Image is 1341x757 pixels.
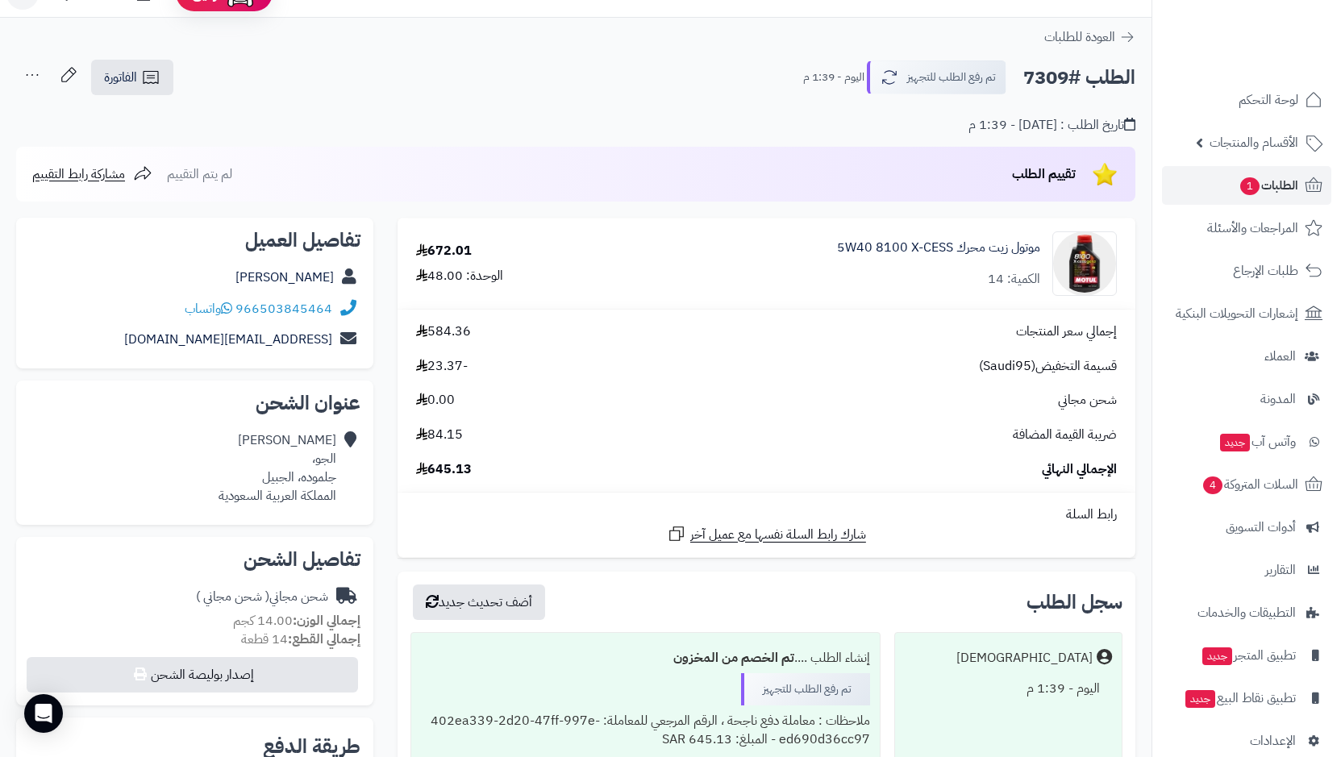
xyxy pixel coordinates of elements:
[690,526,866,544] span: شارك رابط السلة نفسها مع عميل آخر
[233,611,360,630] small: 14.00 كجم
[421,643,870,674] div: إنشاء الطلب ....
[1265,559,1296,581] span: التقارير
[1162,551,1331,589] a: التقارير
[1162,209,1331,247] a: المراجعات والأسئلة
[1240,177,1260,195] span: 1
[1162,337,1331,376] a: العملاء
[1264,345,1296,368] span: العملاء
[1058,391,1117,410] span: شحن مجاني
[421,705,870,755] div: ملاحظات : معاملة دفع ناجحة ، الرقم المرجعي للمعاملة: 402ea339-2d20-47ff-997e-ed690d36cc97 - المبل...
[1201,473,1298,496] span: السلات المتروكة
[979,357,1117,376] span: قسيمة التخفيض(Saudi95)
[416,357,468,376] span: -23.37
[235,299,332,318] a: 966503845464
[1220,434,1250,451] span: جديد
[413,584,545,620] button: أضف تحديث جديد
[1207,217,1298,239] span: المراجعات والأسئلة
[416,267,503,285] div: الوحدة: 48.00
[1202,647,1232,665] span: جديد
[1053,231,1116,296] img: 1755183090-image%20(2)-90x90.webp
[1218,430,1296,453] span: وآتس آب
[1162,422,1331,461] a: وآتس آبجديد
[803,69,864,85] small: اليوم - 1:39 م
[416,322,471,341] span: 584.36
[1239,174,1298,197] span: الطلبات
[124,330,332,349] a: [EMAIL_ADDRESS][DOMAIN_NAME]
[837,239,1040,257] a: موتول زيت محرك 5W40 8100 X-CESS
[1016,322,1117,341] span: إجمالي سعر المنتجات
[1162,679,1331,717] a: تطبيق نقاط البيعجديد
[293,611,360,630] strong: إجمالي الوزن:
[27,657,358,693] button: إصدار بوليصة الشحن
[196,588,328,606] div: شحن مجاني
[1162,508,1331,547] a: أدوات التسويق
[32,164,125,184] span: مشاركة رابط التقييم
[1012,164,1076,184] span: تقييم الطلب
[667,524,866,544] a: شارك رابط السلة نفسها مع عميل آخر
[416,391,455,410] span: 0.00
[104,68,137,87] span: الفاتورة
[24,694,63,733] div: Open Intercom Messenger
[741,673,870,705] div: تم رفع الطلب للتجهيز
[1162,593,1331,632] a: التطبيقات والخدمات
[241,630,360,649] small: 14 قطعة
[1239,89,1298,111] span: لوحة التحكم
[416,242,472,260] div: 672.01
[1210,131,1298,154] span: الأقسام والمنتجات
[1185,690,1215,708] span: جديد
[29,231,360,250] h2: تفاصيل العميل
[416,460,472,479] span: 645.13
[1201,644,1296,667] span: تطبيق المتجر
[1233,260,1298,282] span: طلبات الإرجاع
[1162,252,1331,290] a: طلبات الإرجاع
[1162,380,1331,418] a: المدونة
[29,550,360,569] h2: تفاصيل الشحن
[1042,460,1117,479] span: الإجمالي النهائي
[1260,388,1296,410] span: المدونة
[1162,294,1331,333] a: إشعارات التحويلات البنكية
[1162,636,1331,675] a: تطبيق المتجرجديد
[1250,730,1296,752] span: الإعدادات
[1203,476,1222,494] span: 4
[673,648,794,668] b: تم الخصم من المخزون
[1226,516,1296,539] span: أدوات التسويق
[988,270,1040,289] div: الكمية: 14
[1013,426,1117,444] span: ضريبة القيمة المضافة
[968,116,1135,135] div: تاريخ الطلب : [DATE] - 1:39 م
[32,164,152,184] a: مشاركة رابط التقييم
[1231,43,1326,77] img: logo-2.png
[29,393,360,413] h2: عنوان الشحن
[196,587,269,606] span: ( شحن مجاني )
[1044,27,1115,47] span: العودة للطلبات
[1027,593,1122,612] h3: سجل الطلب
[404,505,1129,524] div: رابط السلة
[1197,601,1296,624] span: التطبيقات والخدمات
[905,673,1112,705] div: اليوم - 1:39 م
[1162,81,1331,119] a: لوحة التحكم
[867,60,1006,94] button: تم رفع الطلب للتجهيز
[1184,687,1296,709] span: تطبيق نقاط البيع
[219,431,336,505] div: [PERSON_NAME] الجو، جلموده، الجبيل المملكة العربية السعودية
[167,164,232,184] span: لم يتم التقييم
[91,60,173,95] a: الفاتورة
[1162,465,1331,504] a: السلات المتروكة4
[185,299,232,318] a: واتساب
[1023,61,1135,94] h2: الطلب #7309
[416,426,463,444] span: 84.15
[1162,166,1331,205] a: الطلبات1
[288,630,360,649] strong: إجمالي القطع:
[956,649,1093,668] div: [DEMOGRAPHIC_DATA]
[235,268,334,287] a: [PERSON_NAME]
[1176,302,1298,325] span: إشعارات التحويلات البنكية
[263,737,360,756] h2: طريقة الدفع
[1044,27,1135,47] a: العودة للطلبات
